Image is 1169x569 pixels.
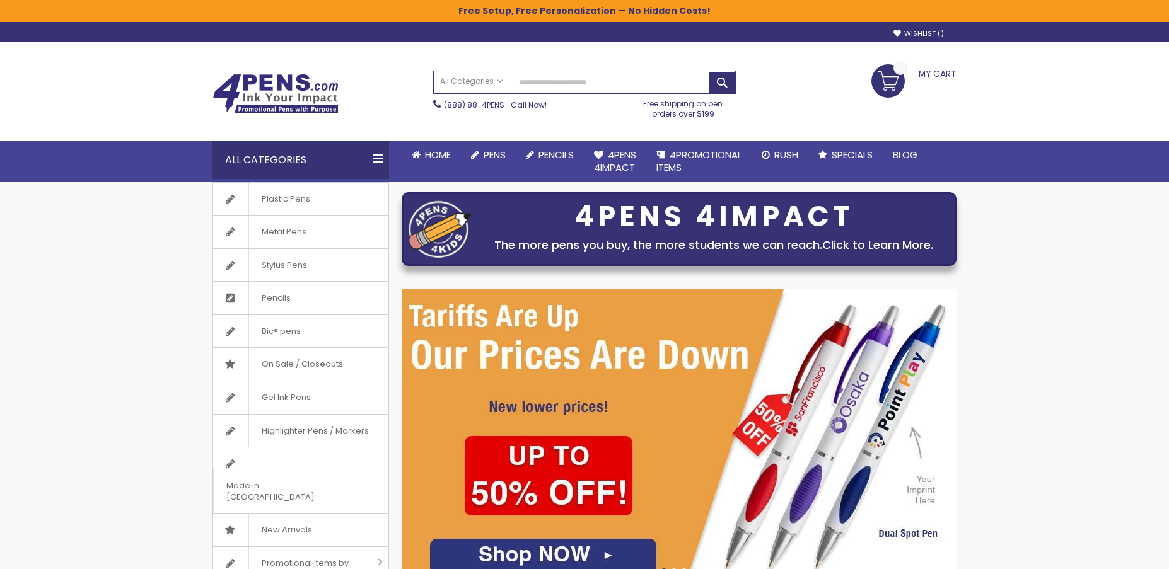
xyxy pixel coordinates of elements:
[213,447,388,513] a: Made in [GEOGRAPHIC_DATA]
[484,148,506,161] span: Pens
[248,249,320,282] span: Stylus Pens
[584,141,646,182] a: 4Pens4impact
[893,29,944,38] a: Wishlist
[444,100,504,110] a: (888) 88-4PENS
[402,141,461,169] a: Home
[248,315,313,348] span: Bic® pens
[213,216,388,248] a: Metal Pens
[213,315,388,348] a: Bic® pens
[444,100,547,110] span: - Call Now!
[434,71,509,92] a: All Categories
[478,236,950,254] div: The more pens you buy, the more students we can reach.
[213,469,357,513] span: Made in [GEOGRAPHIC_DATA]
[425,148,451,161] span: Home
[646,141,752,182] a: 4PROMOTIONALITEMS
[538,148,574,161] span: Pencils
[752,141,808,169] a: Rush
[248,514,325,546] span: New Arrivals
[594,148,636,174] span: 4Pens 4impact
[440,76,503,86] span: All Categories
[822,237,933,253] a: Click to Learn More.
[893,148,917,161] span: Blog
[248,415,381,447] span: Highlighter Pens / Markers
[248,381,323,414] span: Gel Ink Pens
[213,348,388,381] a: On Sale / Closeouts
[774,148,798,161] span: Rush
[478,204,950,230] div: 4PENS 4IMPACT
[248,282,303,314] span: Pencils
[883,141,928,169] a: Blog
[213,282,388,314] a: Pencils
[213,381,388,414] a: Gel Ink Pens
[212,141,389,179] div: All Categories
[409,200,472,258] img: four_pen_logo.png
[461,141,516,169] a: Pens
[248,348,356,381] span: On Sale / Closeouts
[213,249,388,282] a: Stylus Pens
[808,141,883,169] a: Specials
[212,74,339,114] img: 4Pens Custom Pens and Promotional Products
[656,148,742,174] span: 4PROMOTIONAL ITEMS
[248,183,323,216] span: Plastic Pens
[213,415,388,447] a: Highlighter Pens / Markers
[213,514,388,546] a: New Arrivals
[248,216,319,248] span: Metal Pens
[832,148,873,161] span: Specials
[213,183,388,216] a: Plastic Pens
[516,141,584,169] a: Pencils
[631,94,736,119] div: Free shipping on pen orders over $199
